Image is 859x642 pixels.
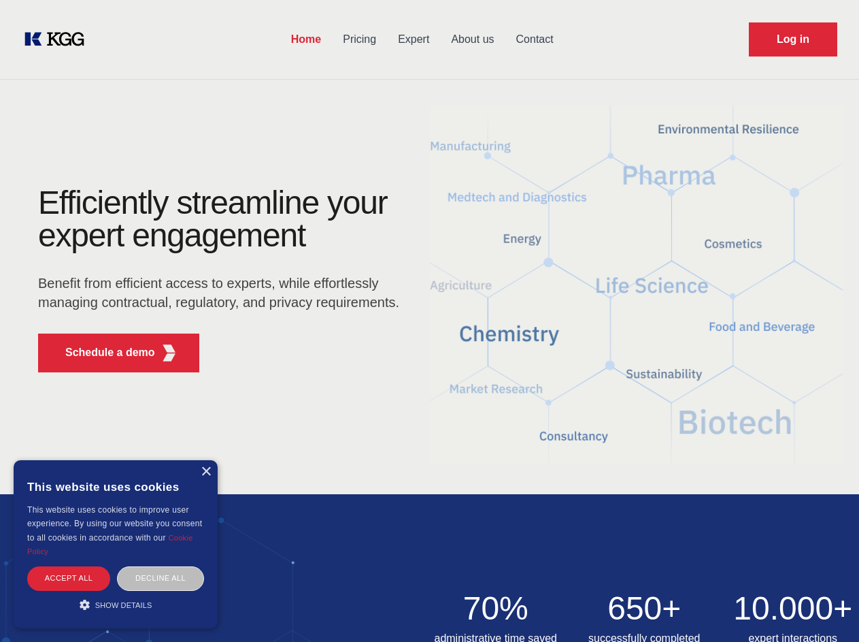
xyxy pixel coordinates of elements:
iframe: Chat Widget [791,577,859,642]
div: Close [201,467,211,477]
a: Contact [505,22,565,57]
div: Show details [27,598,204,611]
span: Show details [95,601,152,609]
span: This website uses cookies to improve user experience. By using our website you consent to all coo... [27,505,202,543]
a: KOL Knowledge Platform: Talk to Key External Experts (KEE) [22,29,95,50]
div: Accept all [27,566,110,590]
a: Pricing [332,22,387,57]
div: Decline all [117,566,204,590]
a: Request Demo [749,22,837,57]
button: Schedule a demoKGG Fifth Element RED [38,334,199,372]
img: KGG Fifth Element RED [161,344,178,362]
h2: 650+ [578,592,711,625]
p: Schedule a demo [65,344,155,361]
img: KGG Fifth Element RED [430,89,843,481]
p: Benefit from efficient access to experts, while effortlessly managing contractual, regulatory, an... [38,274,408,312]
h2: 70% [430,592,562,625]
a: About us [440,22,505,57]
a: Cookie Policy [27,534,193,556]
a: Expert [387,22,440,57]
div: This website uses cookies [27,470,204,503]
h1: Efficiently streamline your expert engagement [38,187,408,252]
a: Home [280,22,332,57]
